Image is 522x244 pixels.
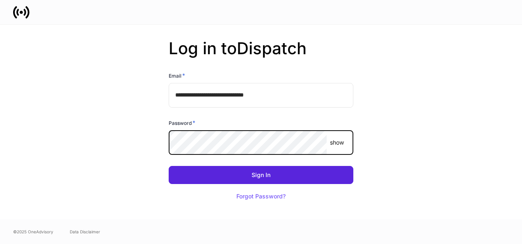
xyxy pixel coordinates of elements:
[236,193,286,199] div: Forgot Password?
[252,172,270,178] div: Sign In
[330,138,344,147] p: show
[13,228,53,235] span: © 2025 OneAdvisory
[310,138,320,147] keeper-lock: Open Keeper Popup
[226,187,296,205] button: Forgot Password?
[169,71,185,80] h6: Email
[169,39,353,71] h2: Log in to Dispatch
[169,166,353,184] button: Sign In
[169,119,195,127] h6: Password
[70,228,100,235] a: Data Disclaimer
